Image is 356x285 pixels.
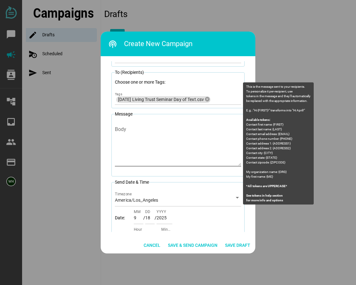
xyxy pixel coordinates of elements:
i: arrow_drop_down [176,229,183,237]
span: [DATE] Living Trust Seminar Day of Text.csv [118,97,204,102]
input: YYYY [157,206,172,224]
div: / / [115,206,241,224]
textarea: Body [115,129,241,166]
span: Save Draft [225,241,250,249]
p: Choose one or more Tags: [115,79,241,86]
h3: Create New Campaign [108,36,255,52]
input: DD [145,206,155,224]
i: cancel [205,97,210,102]
legend: To (Recipients) [115,69,144,76]
button: Save Draft [222,240,253,251]
i: podcasts [108,40,117,49]
span: Cancel [144,241,160,249]
legend: Send Date & Time [115,179,149,186]
i: arrow_drop_down [234,194,241,201]
button: Save & Send Campaign [165,240,220,251]
span: Save & Send Campaign [168,241,217,249]
span: America/Los_Angeles [115,197,158,203]
legend: Message [115,111,133,117]
input: [DATE] Living Trust Seminar Day of Text.csvTags [212,96,241,103]
input: MM [134,206,143,224]
i: arrow_drop_down [153,229,160,237]
span: Date: [115,215,134,221]
button: Cancel [141,240,163,251]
